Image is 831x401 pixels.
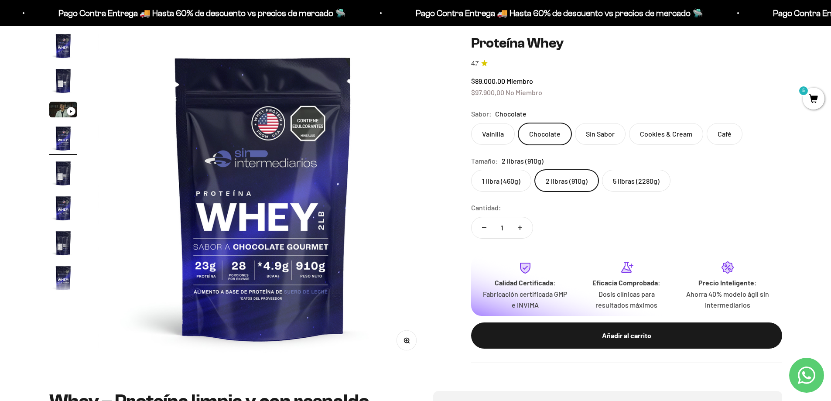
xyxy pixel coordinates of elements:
p: Ahorra 40% modelo ágil sin intermediarios [684,288,771,311]
button: Ir al artículo 8 [49,264,77,295]
label: Cantidad: [471,202,501,213]
span: Chocolate [495,108,527,120]
button: Ir al artículo 7 [49,229,77,260]
button: Reducir cantidad [472,217,497,238]
span: $97.900,00 [471,88,504,96]
span: 2 libras (910g) [502,155,544,167]
button: Ir al artículo 6 [49,194,77,225]
a: 5 [803,95,824,104]
button: Añadir al carrito [471,322,782,349]
img: Proteína Whey [49,194,77,222]
p: Pago Contra Entrega 🚚 Hasta 60% de descuento vs precios de mercado 🛸 [415,6,702,20]
p: Dosis clínicas para resultados máximos [583,288,670,311]
strong: Eficacia Comprobada: [592,278,660,287]
span: No Miembro [506,88,542,96]
strong: Precio Inteligente: [698,278,757,287]
h1: Proteína Whey [471,35,782,51]
a: 4.74.7 de 5.0 estrellas [471,58,782,68]
img: Proteína Whey [98,32,429,363]
button: Ir al artículo 2 [49,67,77,97]
legend: Sabor: [471,108,492,120]
p: Fabricación certificada GMP e INVIMA [482,288,569,311]
span: Miembro [506,77,533,85]
span: $89.000,00 [471,77,505,85]
button: Ir al artículo 1 [49,32,77,62]
div: Añadir al carrito [489,330,765,341]
mark: 5 [798,86,809,96]
strong: Calidad Certificada: [495,278,556,287]
button: Ir al artículo 4 [49,124,77,155]
button: Aumentar cantidad [507,217,533,238]
img: Proteína Whey [49,67,77,95]
button: Ir al artículo 5 [49,159,77,190]
span: 4.7 [471,58,479,68]
img: Proteína Whey [49,229,77,257]
button: Ir al artículo 3 [49,102,77,120]
p: Pago Contra Entrega 🚚 Hasta 60% de descuento vs precios de mercado 🛸 [58,6,345,20]
img: Proteína Whey [49,124,77,152]
legend: Tamaño: [471,155,498,167]
img: Proteína Whey [49,264,77,292]
img: Proteína Whey [49,159,77,187]
img: Proteína Whey [49,32,77,60]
